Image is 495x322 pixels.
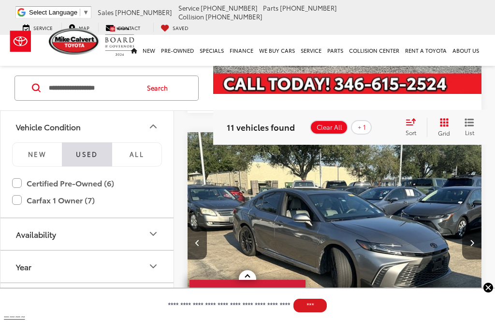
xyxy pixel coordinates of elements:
input: Search by Make, Model, or Keyword [48,76,138,99]
span: Grid [438,128,450,137]
span: Map [79,24,89,31]
button: Vehicle ConditionVehicle Condition [0,111,175,142]
img: Mike Calvert Toyota [49,28,100,55]
button: Search [138,76,182,100]
a: Service [15,23,60,32]
span: [PHONE_NUMBER] [115,8,172,16]
span: NEW [28,150,46,159]
a: Map [61,23,97,32]
button: Previous image [188,226,207,260]
label: Carfax 1 Owner (7) [12,192,162,209]
div: Availability [16,230,56,239]
button: Grid View [427,117,457,137]
button: Clear All [310,120,348,134]
div: Vehicle Condition [16,122,81,131]
span: List [465,128,474,136]
button: AvailabilityAvailability [0,218,175,250]
a: New [140,35,158,66]
button: Select sort value [401,117,427,137]
span: Select Language [29,9,77,16]
span: Parts [263,3,278,12]
span: [PHONE_NUMBER] [205,12,262,21]
a: Collision Center [346,35,402,66]
div: Year [16,262,31,271]
a: Finance [227,35,256,66]
span: [PHONE_NUMBER] [201,3,258,12]
a: WE BUY CARS [256,35,298,66]
a: Rent a Toyota [402,35,450,66]
a: Pre-Owned [158,35,197,66]
span: Clear All [317,123,342,131]
span: Snag $50 Gift Card with a Test Drive! [190,281,305,310]
div: Vehicle Condition [147,121,159,133]
span: Contact [117,24,140,31]
button: MakeMake [0,283,175,315]
button: Next image [462,226,481,260]
button: List View [457,117,481,137]
div: Availability [147,229,159,240]
a: Specials [197,35,227,66]
span: Saved [173,24,189,31]
span: Sales [98,8,114,16]
button: YearYear [0,251,175,282]
span: Service [33,24,53,31]
a: Select Language​ [29,9,89,16]
div: Year [147,261,159,273]
label: Certified Pre-Owned (6) [12,175,162,192]
a: My Saved Vehicles [153,23,196,32]
span: + 1 [358,123,366,131]
span: [PHONE_NUMBER] [280,3,337,12]
span: 11 vehicles found [227,121,295,132]
span: Collision [178,12,204,21]
span: Service [178,3,199,12]
img: Toyota [2,26,39,57]
button: + 1 [351,120,372,134]
span: All [130,150,144,159]
span: ▼ [83,9,89,16]
a: Parts [324,35,346,66]
a: About Us [450,35,482,66]
a: Contact [98,23,147,32]
a: Service [298,35,324,66]
span: Sort [406,128,416,136]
